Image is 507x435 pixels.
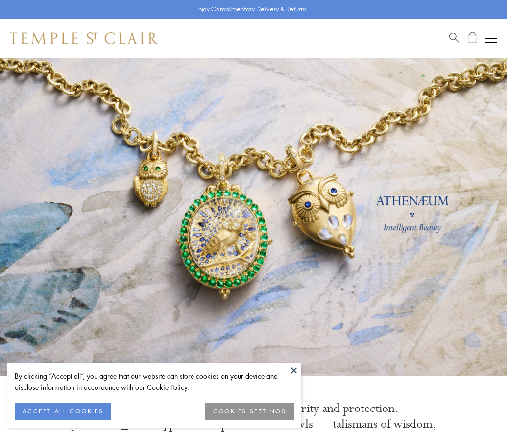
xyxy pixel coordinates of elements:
[485,32,497,44] button: Open navigation
[195,4,307,14] p: Enjoy Complimentary Delivery & Returns
[205,403,294,420] button: COOKIES SETTINGS
[15,370,294,393] div: By clicking “Accept all”, you agree that our website can store cookies on your device and disclos...
[15,403,111,420] button: ACCEPT ALL COOKIES
[468,32,477,44] a: Open Shopping Bag
[10,32,158,44] img: Temple St. Clair
[449,32,459,44] a: Search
